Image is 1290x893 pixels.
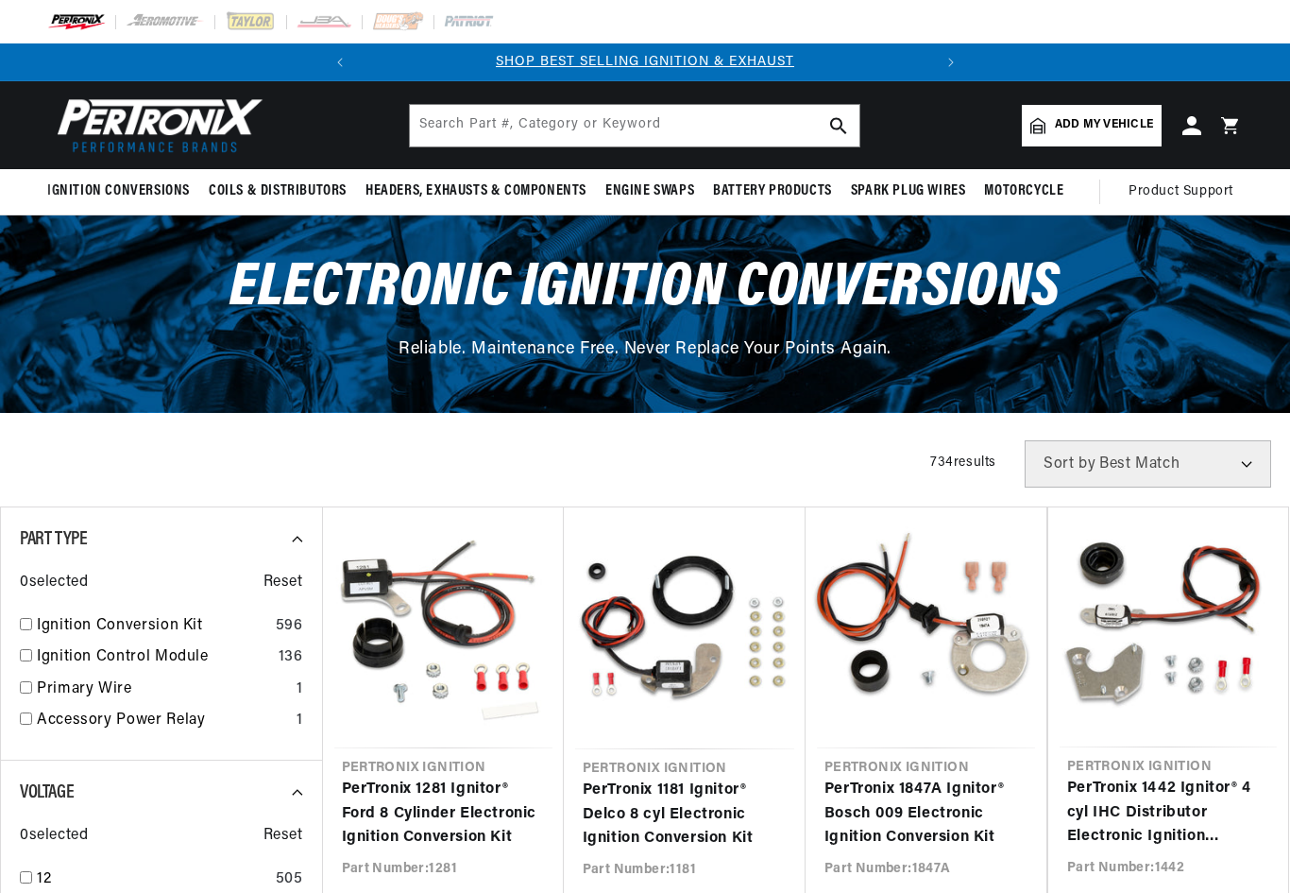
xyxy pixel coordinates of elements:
a: Primary Wire [37,678,289,702]
a: 12 [37,867,268,892]
div: 136 [279,645,303,670]
a: SHOP BEST SELLING IGNITION & EXHAUST [496,55,794,69]
a: PerTronix 1281 Ignitor® Ford 8 Cylinder Electronic Ignition Conversion Kit [342,778,545,850]
input: Search Part #, Category or Keyword [410,105,859,146]
a: PerTronix 1847A Ignitor® Bosch 009 Electronic Ignition Conversion Kit [824,778,1027,850]
span: Reliable. Maintenance Free. Never Replace Your Points Again. [399,341,891,358]
span: Spark Plug Wires [851,181,966,201]
summary: Battery Products [704,169,841,214]
span: Part Type [20,530,87,549]
span: Battery Products [713,181,832,201]
button: Translation missing: en.sections.announcements.next_announcement [932,43,970,81]
span: Add my vehicle [1055,116,1153,134]
span: Ignition Conversions [47,181,190,201]
summary: Ignition Conversions [47,169,199,214]
a: PerTronix 1442 Ignitor® 4 cyl IHC Distributor Electronic Ignition Conversion Kit [1067,777,1269,850]
span: Engine Swaps [605,181,694,201]
button: Translation missing: en.sections.announcements.previous_announcement [321,43,359,81]
span: 0 selected [20,824,88,849]
img: Pertronix [47,93,264,158]
span: 0 selected [20,571,88,595]
a: Add my vehicle [1022,105,1162,146]
summary: Engine Swaps [596,169,704,214]
span: 734 results [930,455,996,470]
select: Sort by [1025,440,1271,488]
span: Electronic Ignition Conversions [229,258,1061,319]
span: Voltage [20,783,74,802]
div: 1 of 2 [359,52,932,73]
summary: Product Support [1129,169,1243,215]
button: search button [818,105,859,146]
div: 1 [297,709,303,733]
span: Product Support [1129,181,1233,202]
div: 1 [297,678,303,702]
span: Motorcycle [984,181,1063,201]
span: Headers, Exhausts & Components [365,181,586,201]
span: Reset [263,571,303,595]
a: Ignition Conversion Kit [37,614,268,639]
summary: Coils & Distributors [199,169,356,214]
span: Coils & Distributors [209,181,347,201]
div: 596 [276,614,303,639]
summary: Spark Plug Wires [841,169,976,214]
span: Reset [263,824,303,849]
summary: Headers, Exhausts & Components [356,169,596,214]
div: 505 [276,867,303,892]
span: Sort by [1044,456,1095,472]
div: Announcement [359,52,932,73]
summary: Motorcycle [975,169,1073,214]
a: PerTronix 1181 Ignitor® Delco 8 cyl Electronic Ignition Conversion Kit [583,779,787,851]
a: Accessory Power Relay [37,709,289,733]
a: Ignition Control Module [37,645,271,670]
